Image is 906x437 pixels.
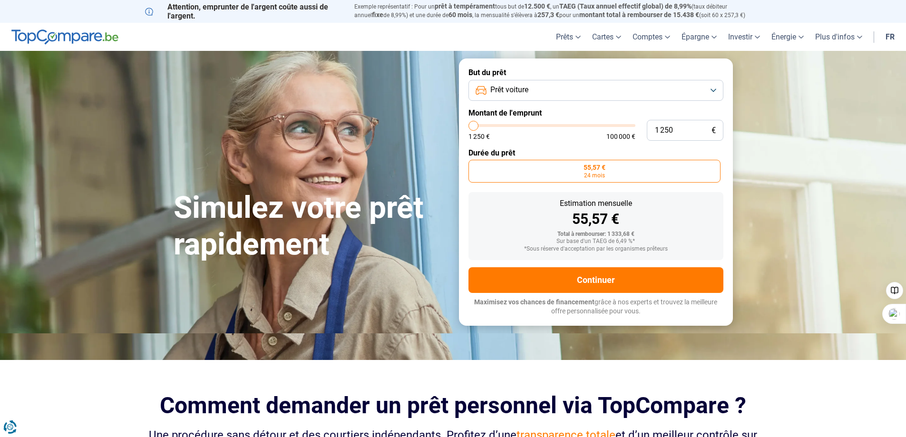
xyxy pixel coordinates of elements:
[711,126,716,135] span: €
[468,298,723,316] p: grâce à nos experts et trouvez la meilleure offre personnalisée pour vous.
[145,2,343,20] p: Attention, emprunter de l'argent coûte aussi de l'argent.
[468,267,723,293] button: Continuer
[524,2,550,10] span: 12.500 €
[448,11,472,19] span: 60 mois
[468,148,723,157] label: Durée du prêt
[490,85,528,95] span: Prêt voiture
[676,23,722,51] a: Épargne
[766,23,809,51] a: Énergie
[372,11,383,19] span: fixe
[627,23,676,51] a: Comptes
[468,80,723,101] button: Prêt voiture
[579,11,699,19] span: montant total à rembourser de 15.438 €
[586,23,627,51] a: Cartes
[559,2,692,10] span: TAEG (Taux annuel effectif global) de 8,99%
[468,108,723,117] label: Montant de l'emprunt
[354,2,761,19] p: Exemple représentatif : Pour un tous but de , un (taux débiteur annuel de 8,99%) et une durée de ...
[476,200,716,207] div: Estimation mensuelle
[468,68,723,77] label: But du prêt
[537,11,559,19] span: 257,3 €
[476,231,716,238] div: Total à rembourser: 1 333,68 €
[435,2,495,10] span: prêt à tempérament
[476,238,716,245] div: Sur base d'un TAEG de 6,49 %*
[550,23,586,51] a: Prêts
[145,392,761,418] h2: Comment demander un prêt personnel via TopCompare ?
[174,190,448,263] h1: Simulez votre prêt rapidement
[722,23,766,51] a: Investir
[880,23,900,51] a: fr
[474,298,594,306] span: Maximisez vos chances de financement
[809,23,868,51] a: Plus d'infos
[584,164,605,171] span: 55,57 €
[476,212,716,226] div: 55,57 €
[584,173,605,178] span: 24 mois
[468,133,490,140] span: 1 250 €
[476,246,716,252] div: *Sous réserve d'acceptation par les organismes prêteurs
[11,29,118,45] img: TopCompare
[606,133,635,140] span: 100 000 €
